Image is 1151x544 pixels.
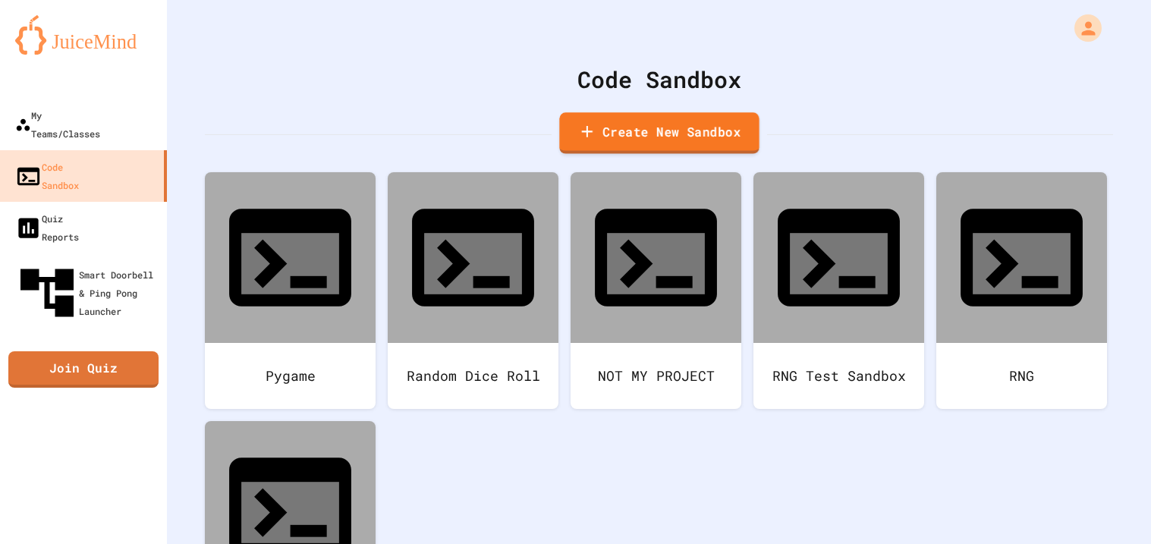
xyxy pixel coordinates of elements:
a: Join Quiz [8,351,159,388]
div: Smart Doorbell & Ping Pong Launcher [15,261,161,325]
a: NOT MY PROJECT [571,172,741,409]
div: Quiz Reports [15,209,79,246]
div: Random Dice Roll [388,343,558,409]
div: My Teams/Classes [15,106,100,143]
a: Create New Sandbox [559,112,759,154]
a: RNG [936,172,1107,409]
div: RNG [936,343,1107,409]
div: NOT MY PROJECT [571,343,741,409]
div: Code Sandbox [205,62,1113,96]
div: Code Sandbox [15,158,79,194]
a: Random Dice Roll [388,172,558,409]
a: Pygame [205,172,376,409]
img: logo-orange.svg [15,15,152,55]
div: Pygame [205,343,376,409]
a: RNG Test Sandbox [753,172,924,409]
div: RNG Test Sandbox [753,343,924,409]
div: My Account [1058,11,1105,46]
